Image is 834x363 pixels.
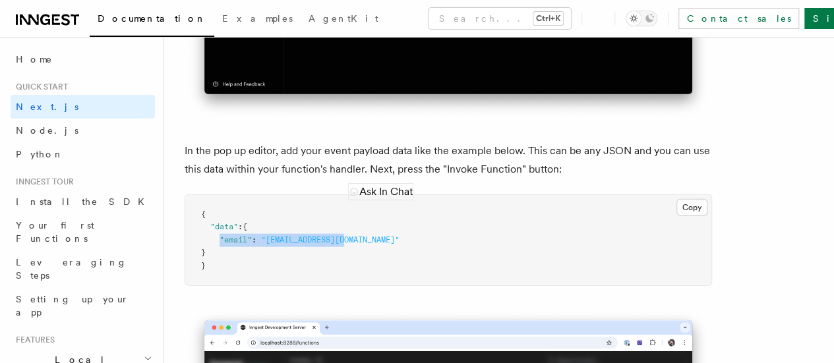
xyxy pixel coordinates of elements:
[243,222,247,231] span: {
[11,190,155,213] a: Install the SDK
[533,12,563,25] kbd: Ctrl+K
[301,4,386,36] a: AgentKit
[220,235,252,244] span: "email"
[238,222,243,231] span: :
[349,186,359,197] img: Ask In Chat
[359,184,413,200] span: Ask In Chat
[16,294,129,318] span: Setting up your app
[16,53,53,66] span: Home
[16,125,78,136] span: Node.js
[16,257,127,281] span: Leveraging Steps
[349,184,413,200] button: Ask In Chat
[98,13,206,24] span: Documentation
[201,248,206,257] span: }
[16,101,78,112] span: Next.js
[16,149,64,159] span: Python
[90,4,214,37] a: Documentation
[252,235,256,244] span: :
[11,177,74,187] span: Inngest tour
[11,119,155,142] a: Node.js
[676,199,707,216] button: Copy
[626,11,657,26] button: Toggle dark mode
[11,335,55,345] span: Features
[201,261,206,270] span: }
[261,235,400,244] span: "[EMAIL_ADDRESS][DOMAIN_NAME]"
[185,142,712,179] p: In the pop up editor, add your event payload data like the example below. This can be any JSON an...
[429,8,571,29] button: Search...Ctrl+K
[16,220,94,244] span: Your first Functions
[309,13,378,24] span: AgentKit
[16,196,152,207] span: Install the SDK
[210,222,238,231] span: "data"
[678,8,799,29] a: Contact sales
[214,4,301,36] a: Examples
[222,13,293,24] span: Examples
[11,95,155,119] a: Next.js
[11,82,68,92] span: Quick start
[11,47,155,71] a: Home
[11,142,155,166] a: Python
[11,250,155,287] a: Leveraging Steps
[11,213,155,250] a: Your first Functions
[11,287,155,324] a: Setting up your app
[201,209,206,219] span: {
